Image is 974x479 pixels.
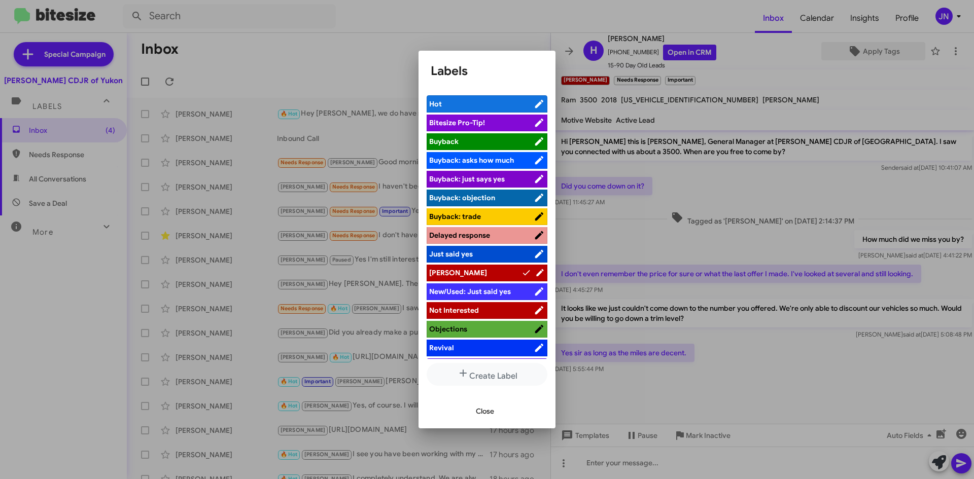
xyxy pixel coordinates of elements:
[429,118,485,127] span: Bitesize Pro-Tip!
[429,249,473,259] span: Just said yes
[431,63,543,79] h1: Labels
[429,231,490,240] span: Delayed response
[429,324,467,334] span: Objections
[429,99,442,108] span: Hot
[429,343,454,352] span: Revival
[429,306,479,315] span: Not Interested
[429,287,511,296] span: New/Used: Just said yes
[429,137,459,146] span: Buyback
[476,402,494,420] span: Close
[429,156,514,165] span: Buyback: asks how much
[468,402,502,420] button: Close
[429,193,495,202] span: Buyback: objection
[429,212,481,221] span: Buyback: trade
[429,174,505,183] span: Buyback: just says yes
[429,268,487,277] span: [PERSON_NAME]
[427,363,547,386] button: Create Label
